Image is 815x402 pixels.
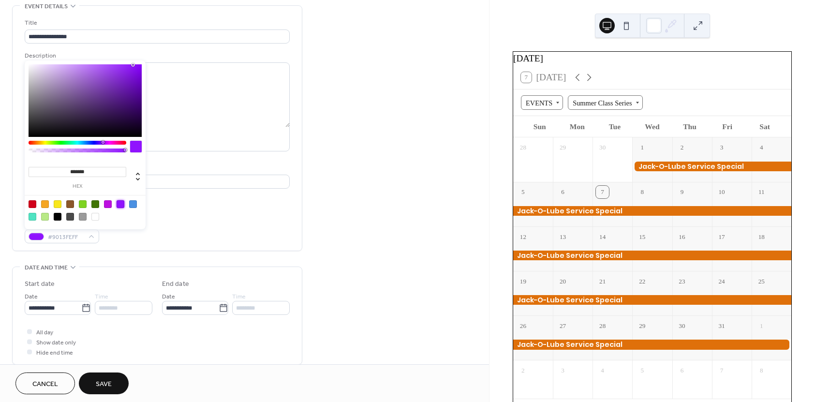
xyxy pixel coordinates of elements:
div: 10 [715,186,728,198]
span: Show date only [36,338,76,348]
button: Cancel [15,372,75,394]
div: 1 [755,319,768,332]
span: Hide end time [36,348,73,358]
div: 29 [556,141,569,154]
div: 5 [517,186,529,198]
div: Title [25,18,288,28]
div: 14 [596,230,608,243]
div: 16 [676,230,688,243]
div: 6 [556,186,569,198]
div: #417505 [91,200,99,208]
div: #4A90E2 [129,200,137,208]
div: 15 [636,230,649,243]
div: #B8E986 [41,213,49,221]
div: #BD10E0 [104,200,112,208]
div: Description [25,51,288,61]
span: #9013FEFF [48,232,84,242]
div: #D0021B [29,200,36,208]
div: 9 [676,186,688,198]
div: Jack-O-Lube Service Special [513,251,791,260]
div: #9B9B9B [79,213,87,221]
div: 2 [676,141,688,154]
div: 26 [517,319,529,332]
div: Mon [559,116,596,137]
div: Jack-O-Lube Service Special [632,162,791,171]
div: 5 [636,364,649,377]
span: Cancel [32,379,58,389]
button: Save [79,372,129,394]
div: 25 [755,275,768,287]
div: Wed [634,116,671,137]
span: Date and time [25,263,68,273]
div: 29 [636,319,649,332]
div: Location [25,163,288,173]
div: Fri [709,116,746,137]
div: 7 [596,186,608,198]
div: Jack-O-Lube Service Special [513,340,791,349]
div: 13 [556,230,569,243]
div: 28 [517,141,529,154]
div: 7 [715,364,728,377]
div: 30 [596,141,608,154]
div: 24 [715,275,728,287]
div: 8 [636,186,649,198]
span: Save [96,379,112,389]
div: 3 [715,141,728,154]
div: 4 [755,141,768,154]
div: 11 [755,186,768,198]
div: 3 [556,364,569,377]
span: Time [232,292,246,302]
div: Start date [25,279,55,289]
div: 6 [676,364,688,377]
span: All day [36,328,53,338]
div: Sat [746,116,784,137]
div: 4 [596,364,608,377]
div: 12 [517,230,529,243]
div: Jack-O-Lube Service Special [513,206,791,216]
div: 20 [556,275,569,287]
div: Sun [521,116,559,137]
div: Thu [671,116,709,137]
div: 27 [556,319,569,332]
label: hex [29,184,126,189]
div: 8 [755,364,768,377]
div: 1 [636,141,649,154]
div: 2 [517,364,529,377]
span: Time [95,292,108,302]
div: 30 [676,319,688,332]
div: 21 [596,275,608,287]
div: 22 [636,275,649,287]
div: #50E3C2 [29,213,36,221]
span: Date [25,292,38,302]
div: End date [162,279,189,289]
div: 19 [517,275,529,287]
div: Jack-O-Lube Service Special [513,295,791,305]
div: #FFFFFF [91,213,99,221]
div: #8B572A [66,200,74,208]
span: Date [162,292,175,302]
div: 28 [596,319,608,332]
div: 17 [715,230,728,243]
div: #9013FE [117,200,124,208]
div: 31 [715,319,728,332]
div: #F8E71C [54,200,61,208]
div: #000000 [54,213,61,221]
div: #F5A623 [41,200,49,208]
div: 18 [755,230,768,243]
div: 23 [676,275,688,287]
div: #7ED321 [79,200,87,208]
div: Tue [596,116,634,137]
div: #4A4A4A [66,213,74,221]
span: Event details [25,1,68,12]
div: [DATE] [513,52,791,66]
